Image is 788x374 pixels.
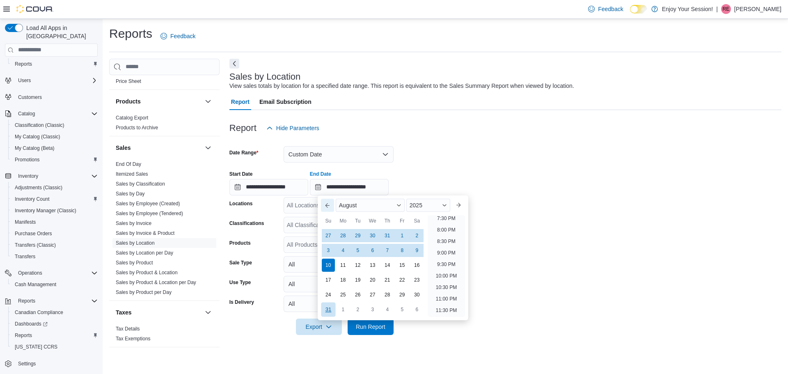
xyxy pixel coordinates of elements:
[2,170,101,182] button: Inventory
[662,4,713,14] p: Enjoy Your Session!
[11,307,98,317] span: Canadian Compliance
[11,155,98,165] span: Promotions
[11,342,98,352] span: Washington CCRS
[381,303,394,316] div: day-4
[15,122,64,128] span: Classification (Classic)
[336,199,405,212] div: Button. Open the month selector. August is currently selected.
[109,76,220,89] div: Pricing
[116,144,202,152] button: Sales
[15,359,39,369] a: Settings
[170,32,195,40] span: Feedback
[351,259,364,272] div: day-12
[15,92,45,102] a: Customers
[433,271,460,281] li: 10:00 PM
[8,307,101,318] button: Canadian Compliance
[15,296,39,306] button: Reports
[116,259,153,266] span: Sales by Product
[116,230,174,236] span: Sales by Invoice & Product
[15,358,98,369] span: Settings
[203,307,213,317] button: Taxes
[15,321,48,327] span: Dashboards
[339,202,357,209] span: August
[381,214,394,227] div: Th
[322,259,335,272] div: day-10
[433,294,460,304] li: 11:00 PM
[410,244,424,257] div: day-9
[15,207,76,214] span: Inventory Manager (Classic)
[116,190,145,197] span: Sales by Day
[18,77,31,84] span: Users
[15,242,56,248] span: Transfers (Classic)
[2,267,101,279] button: Operations
[15,184,62,191] span: Adjustments (Classic)
[11,155,43,165] a: Promotions
[630,5,647,14] input: Dark Mode
[396,259,409,272] div: day-15
[396,214,409,227] div: Fr
[18,94,42,101] span: Customers
[15,196,50,202] span: Inventory Count
[116,115,148,121] span: Catalog Export
[434,259,459,269] li: 9:30 PM
[109,159,220,301] div: Sales
[15,109,98,119] span: Catalog
[16,5,53,13] img: Cova
[8,58,101,70] button: Reports
[11,319,98,329] span: Dashboards
[337,259,350,272] div: day-11
[433,305,460,315] li: 11:30 PM
[116,270,178,275] a: Sales by Product & Location
[410,214,424,227] div: Sa
[116,269,178,276] span: Sales by Product & Location
[433,282,460,292] li: 10:30 PM
[11,59,35,69] a: Reports
[15,309,63,316] span: Canadian Compliance
[11,194,53,204] a: Inventory Count
[8,228,101,239] button: Purchase Orders
[116,289,172,296] span: Sales by Product per Day
[116,171,148,177] a: Itemized Sales
[116,336,151,342] a: Tax Exemptions
[337,273,350,287] div: day-18
[11,330,98,340] span: Reports
[11,120,98,130] span: Classification (Classic)
[410,229,424,242] div: day-2
[15,281,56,288] span: Cash Management
[11,252,98,262] span: Transfers
[15,268,46,278] button: Operations
[11,240,98,250] span: Transfers (Classic)
[322,214,335,227] div: Su
[396,288,409,301] div: day-29
[321,302,335,317] div: day-31
[116,211,183,216] a: Sales by Employee (Tendered)
[18,173,38,179] span: Inventory
[381,273,394,287] div: day-21
[15,76,34,85] button: Users
[284,256,394,273] button: All
[366,214,379,227] div: We
[8,239,101,251] button: Transfers (Classic)
[116,260,153,266] a: Sales by Product
[381,229,394,242] div: day-31
[8,154,101,165] button: Promotions
[109,113,220,136] div: Products
[15,296,98,306] span: Reports
[11,206,98,216] span: Inventory Manager (Classic)
[721,4,731,14] div: Reid Edwards
[8,216,101,228] button: Manifests
[15,219,36,225] span: Manifests
[351,303,364,316] div: day-2
[381,259,394,272] div: day-14
[11,59,98,69] span: Reports
[116,78,141,84] a: Price Sheet
[18,298,35,304] span: Reports
[116,250,173,256] span: Sales by Location per Day
[116,280,196,285] a: Sales by Product & Location per Day
[322,288,335,301] div: day-24
[116,200,180,207] span: Sales by Employee (Created)
[351,229,364,242] div: day-29
[322,244,335,257] div: day-3
[11,252,39,262] a: Transfers
[116,97,202,106] button: Products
